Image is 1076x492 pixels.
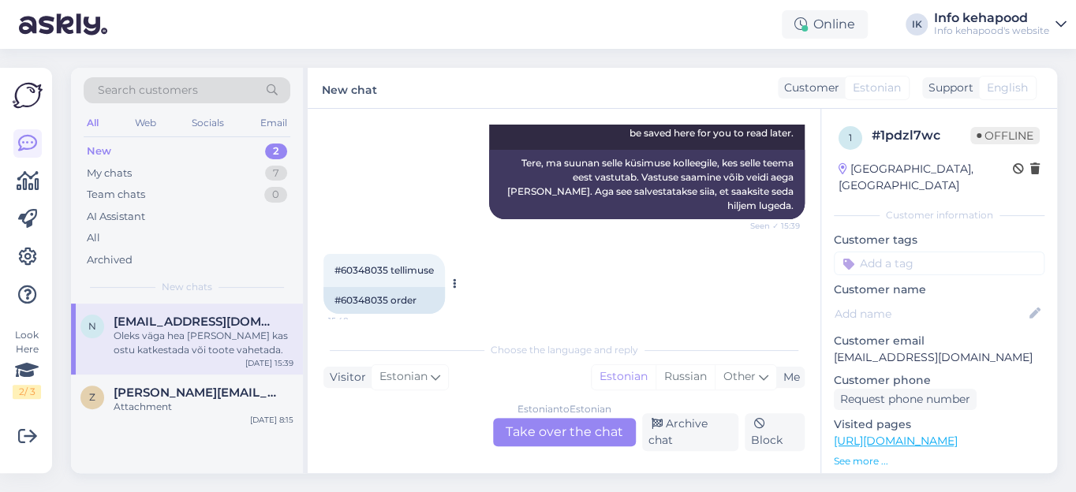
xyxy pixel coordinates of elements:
[517,402,611,416] div: Estonian to Estonian
[656,365,715,389] div: Russian
[323,287,445,314] div: #60348035 order
[322,77,377,99] label: New chat
[87,252,133,268] div: Archived
[13,80,43,110] img: Askly Logo
[987,80,1028,96] span: English
[741,220,800,232] span: Seen ✓ 15:39
[114,329,293,357] div: Oleks väga hea [PERSON_NAME] kas ostu katkestada või toote vahetada.
[834,252,1044,275] input: Add a tag
[114,315,278,329] span: nigolanette5@gmail.com
[834,232,1044,248] p: Customer tags
[87,209,145,225] div: AI Assistant
[934,12,1067,37] a: Info kehapoodInfo kehapood's website
[970,127,1040,144] span: Offline
[328,315,387,326] span: 15:40
[87,187,145,203] div: Team chats
[189,113,227,133] div: Socials
[906,13,928,35] div: IK
[592,365,656,389] div: Estonian
[87,166,132,181] div: My chats
[265,143,287,159] div: 2
[872,126,970,145] div: # 1pdzl7wc
[250,414,293,426] div: [DATE] 8:15
[853,80,901,96] span: Estonian
[745,413,805,451] div: Block
[87,143,111,159] div: New
[489,150,805,219] div: Tere, ma suunan selle küsimuse kolleegile, kes selle teema eest vastutab. Vastuse saamine võib ve...
[132,113,159,133] div: Web
[493,418,636,446] div: Take over the chat
[379,368,428,386] span: Estonian
[13,385,41,399] div: 2 / 3
[13,328,41,399] div: Look Here
[642,413,739,451] div: Archive chat
[87,230,100,246] div: All
[245,357,293,369] div: [DATE] 15:39
[88,320,96,332] span: n
[114,400,293,414] div: Attachment
[334,264,434,276] span: #60348035 tellimuse
[834,349,1044,366] p: [EMAIL_ADDRESS][DOMAIN_NAME]
[835,305,1026,322] input: Add name
[922,80,973,96] div: Support
[834,389,977,410] div: Request phone number
[834,208,1044,222] div: Customer information
[257,113,290,133] div: Email
[89,391,95,403] span: z
[264,187,287,203] div: 0
[723,369,756,383] span: Other
[162,280,212,294] span: New chats
[834,454,1044,468] p: See more ...
[834,372,1044,389] p: Customer phone
[849,132,852,143] span: 1
[114,386,278,400] span: zhanna@avaster.ee
[834,333,1044,349] p: Customer email
[778,80,839,96] div: Customer
[934,24,1049,37] div: Info kehapood's website
[98,82,198,99] span: Search customers
[934,12,1049,24] div: Info kehapood
[839,161,1013,194] div: [GEOGRAPHIC_DATA], [GEOGRAPHIC_DATA]
[782,10,868,39] div: Online
[834,416,1044,433] p: Visited pages
[323,369,366,386] div: Visitor
[777,369,800,386] div: Me
[265,166,287,181] div: 7
[84,113,102,133] div: All
[834,281,1044,298] p: Customer name
[834,434,958,448] a: [URL][DOMAIN_NAME]
[323,343,805,357] div: Choose the language and reply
